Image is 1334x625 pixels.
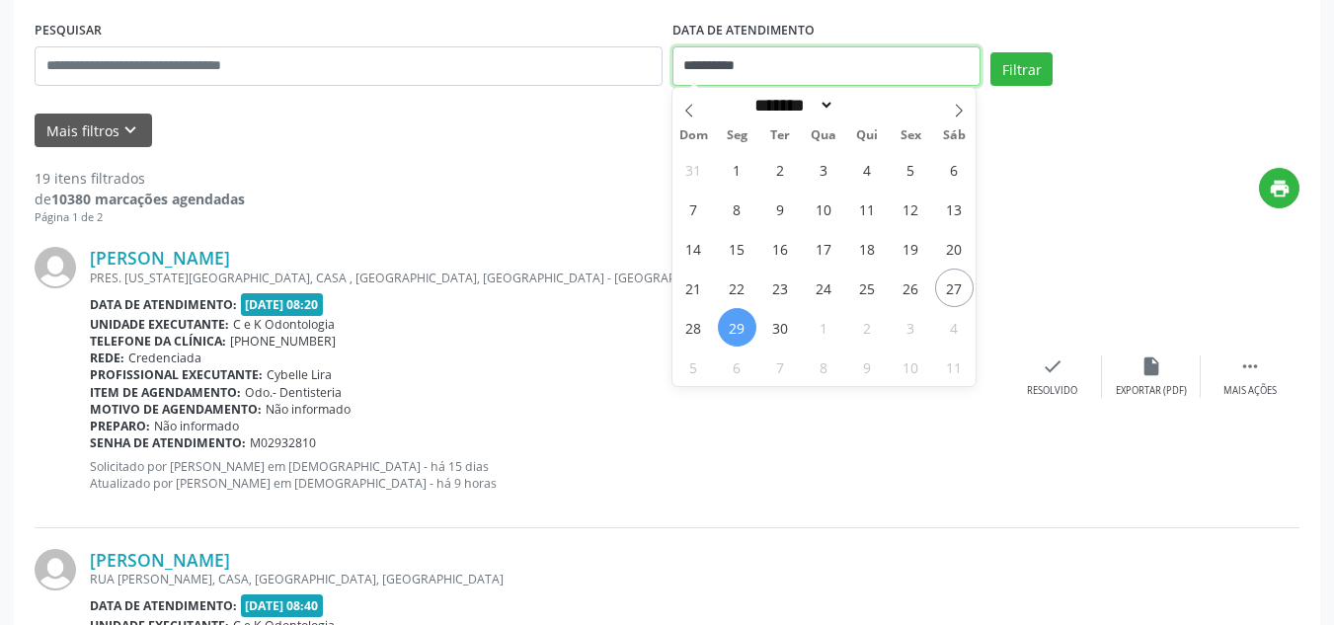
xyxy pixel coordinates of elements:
span: Não informado [266,401,351,418]
span: [DATE] 08:40 [241,594,324,617]
span: Setembro 27, 2025 [935,269,974,307]
label: PESQUISAR [35,16,102,46]
i: insert_drive_file [1140,355,1162,377]
b: Motivo de agendamento: [90,401,262,418]
span: Outubro 5, 2025 [674,348,713,386]
span: Setembro 21, 2025 [674,269,713,307]
span: Setembro 14, 2025 [674,229,713,268]
span: Setembro 6, 2025 [935,150,974,189]
span: Setembro 12, 2025 [892,190,930,228]
b: Data de atendimento: [90,597,237,614]
b: Item de agendamento: [90,384,241,401]
span: Ter [758,129,802,142]
span: Sáb [932,129,976,142]
span: Setembro 17, 2025 [805,229,843,268]
span: Setembro 1, 2025 [718,150,756,189]
div: Página 1 de 2 [35,209,245,226]
i:  [1239,355,1261,377]
span: Sex [889,129,932,142]
span: Outubro 10, 2025 [892,348,930,386]
span: Setembro 11, 2025 [848,190,887,228]
div: RUA [PERSON_NAME], CASA, [GEOGRAPHIC_DATA], [GEOGRAPHIC_DATA] [90,571,1003,587]
div: Mais ações [1223,384,1277,398]
span: Setembro 22, 2025 [718,269,756,307]
span: [DATE] 08:20 [241,293,324,316]
strong: 10380 marcações agendadas [51,190,245,208]
b: Rede: [90,350,124,366]
input: Year [834,95,900,116]
span: Setembro 8, 2025 [718,190,756,228]
b: Unidade executante: [90,316,229,333]
span: Odo.- Dentisteria [245,384,342,401]
a: [PERSON_NAME] [90,549,230,571]
select: Month [748,95,835,116]
span: Cybelle Lira [267,366,332,383]
b: Profissional executante: [90,366,263,383]
span: Setembro 4, 2025 [848,150,887,189]
span: Setembro 15, 2025 [718,229,756,268]
b: Preparo: [90,418,150,434]
span: Qui [845,129,889,142]
div: de [35,189,245,209]
span: [PHONE_NUMBER] [230,333,336,350]
button: Mais filtroskeyboard_arrow_down [35,114,152,148]
span: Setembro 20, 2025 [935,229,974,268]
span: Setembro 24, 2025 [805,269,843,307]
button: Filtrar [990,52,1053,86]
b: Senha de atendimento: [90,434,246,451]
span: Setembro 7, 2025 [674,190,713,228]
span: Outubro 1, 2025 [805,308,843,347]
span: Setembro 10, 2025 [805,190,843,228]
span: Setembro 28, 2025 [674,308,713,347]
span: Qua [802,129,845,142]
span: Setembro 18, 2025 [848,229,887,268]
div: PRES. [US_STATE][GEOGRAPHIC_DATA], CASA , [GEOGRAPHIC_DATA], [GEOGRAPHIC_DATA] - [GEOGRAPHIC_DATA] [90,270,1003,286]
span: Dom [672,129,716,142]
span: Setembro 23, 2025 [761,269,800,307]
span: Setembro 25, 2025 [848,269,887,307]
span: Setembro 30, 2025 [761,308,800,347]
i: keyboard_arrow_down [119,119,141,141]
img: img [35,549,76,590]
span: Setembro 26, 2025 [892,269,930,307]
span: Outubro 7, 2025 [761,348,800,386]
span: Agosto 31, 2025 [674,150,713,189]
i: print [1269,178,1291,199]
span: Outubro 2, 2025 [848,308,887,347]
span: Setembro 19, 2025 [892,229,930,268]
span: Outubro 6, 2025 [718,348,756,386]
span: Setembro 13, 2025 [935,190,974,228]
span: Seg [715,129,758,142]
span: Outubro 4, 2025 [935,308,974,347]
span: C e K Odontologia [233,316,335,333]
img: img [35,247,76,288]
span: Setembro 2, 2025 [761,150,800,189]
button: print [1259,168,1299,208]
span: Setembro 9, 2025 [761,190,800,228]
span: Outubro 3, 2025 [892,308,930,347]
span: Não informado [154,418,239,434]
i: check [1042,355,1063,377]
span: Outubro 11, 2025 [935,348,974,386]
span: Setembro 16, 2025 [761,229,800,268]
div: Exportar (PDF) [1116,384,1187,398]
span: Setembro 3, 2025 [805,150,843,189]
div: Resolvido [1027,384,1077,398]
span: Outubro 8, 2025 [805,348,843,386]
b: Data de atendimento: [90,296,237,313]
label: DATA DE ATENDIMENTO [672,16,815,46]
span: M02932810 [250,434,316,451]
span: Setembro 29, 2025 [718,308,756,347]
b: Telefone da clínica: [90,333,226,350]
span: Outubro 9, 2025 [848,348,887,386]
span: Setembro 5, 2025 [892,150,930,189]
a: [PERSON_NAME] [90,247,230,269]
div: 19 itens filtrados [35,168,245,189]
p: Solicitado por [PERSON_NAME] em [DEMOGRAPHIC_DATA] - há 15 dias Atualizado por [PERSON_NAME] em [... [90,458,1003,492]
span: Credenciada [128,350,201,366]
